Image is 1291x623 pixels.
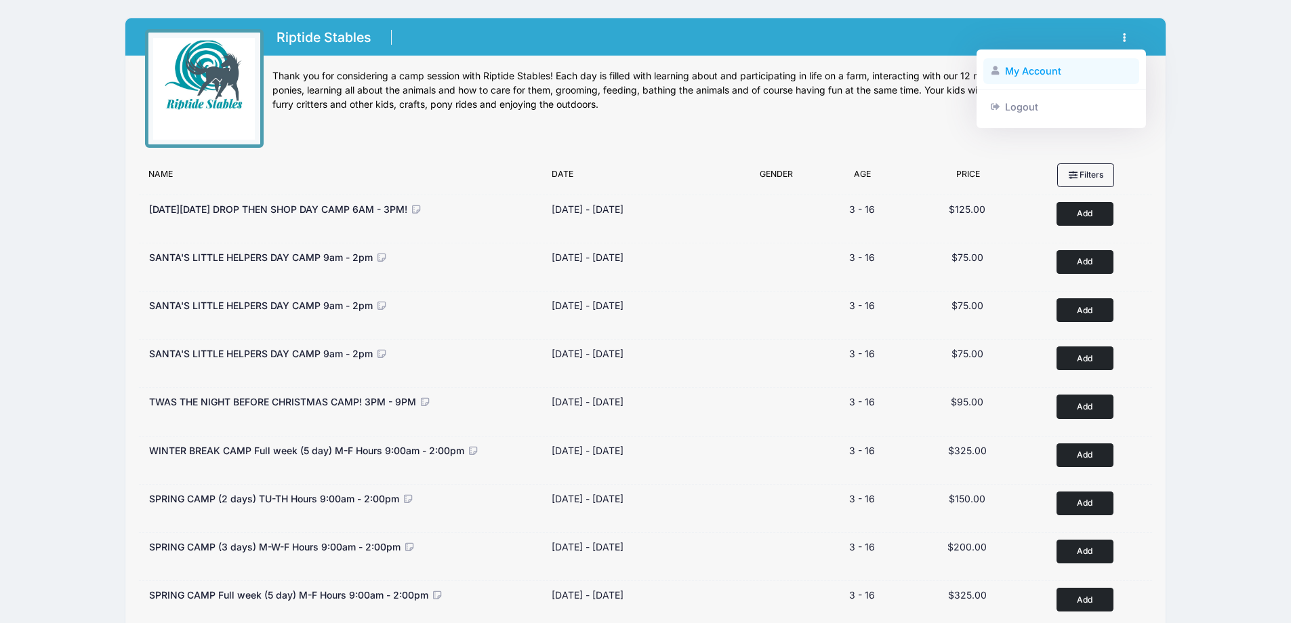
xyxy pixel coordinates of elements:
div: Name [142,168,545,187]
button: Add [1057,443,1113,467]
div: [DATE] - [DATE] [552,250,623,264]
button: Add [1057,202,1113,226]
button: Add [1057,395,1113,418]
button: Add [1057,588,1113,611]
button: Add [1057,540,1113,563]
span: 3 - 16 [849,396,875,407]
div: Price [907,168,1028,187]
div: [DATE] - [DATE] [552,491,623,506]
span: 3 - 16 [849,300,875,311]
span: $125.00 [949,203,985,215]
span: SANTA'S LITTLE HELPERS DAY CAMP 9am - 2pm [149,252,373,263]
span: $75.00 [951,252,983,263]
div: [DATE] - [DATE] [552,395,623,409]
span: [DATE][DATE] DROP THEN SHOP DAY CAMP 6AM - 3PM! [149,203,407,215]
button: Add [1057,491,1113,515]
a: Logout [983,94,1140,119]
button: Add [1057,298,1113,322]
span: SPRING CAMP (2 days) TU-TH Hours 9:00am - 2:00pm [149,493,399,504]
div: [DATE] - [DATE] [552,298,623,313]
div: [DATE] - [DATE] [552,588,623,602]
div: [DATE] - [DATE] [552,202,623,216]
span: 3 - 16 [849,493,875,504]
div: Thank you for considering a camp session with Riptide Stables! Each day is filled with learning a... [272,69,1146,112]
span: SPRING CAMP Full week (5 day) M-F Hours 9:00am - 2:00pm [149,589,428,601]
span: $75.00 [951,348,983,359]
div: Age [817,168,907,187]
a: My Account [983,58,1140,84]
div: Gender [736,168,817,187]
span: 3 - 16 [849,445,875,456]
span: $200.00 [947,541,987,552]
span: $325.00 [948,589,987,601]
span: TWAS THE NIGHT BEFORE CHRISTMAS CAMP! 3PM - 9PM [149,396,416,407]
span: $75.00 [951,300,983,311]
span: 3 - 16 [849,541,875,552]
span: $150.00 [949,493,985,504]
span: 3 - 16 [849,348,875,359]
span: SANTA'S LITTLE HELPERS DAY CAMP 9am - 2pm [149,348,373,359]
button: Add [1057,346,1113,370]
button: Filters [1057,163,1114,186]
span: 3 - 16 [849,589,875,601]
span: WINTER BREAK CAMP Full week (5 day) M-F Hours 9:00am - 2:00pm [149,445,464,456]
span: $95.00 [951,396,983,407]
span: $325.00 [948,445,987,456]
span: 3 - 16 [849,203,875,215]
div: [DATE] - [DATE] [552,346,623,361]
div: [DATE] - [DATE] [552,443,623,458]
span: 3 - 16 [849,252,875,263]
button: Add [1057,250,1113,274]
div: [DATE] - [DATE] [552,540,623,554]
span: SPRING CAMP (3 days) M-W-F Hours 9:00am - 2:00pm [149,541,401,552]
img: logo [153,38,255,140]
h1: Riptide Stables [272,26,376,49]
div: Date [545,168,736,187]
span: SANTA'S LITTLE HELPERS DAY CAMP 9am - 2pm [149,300,373,311]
